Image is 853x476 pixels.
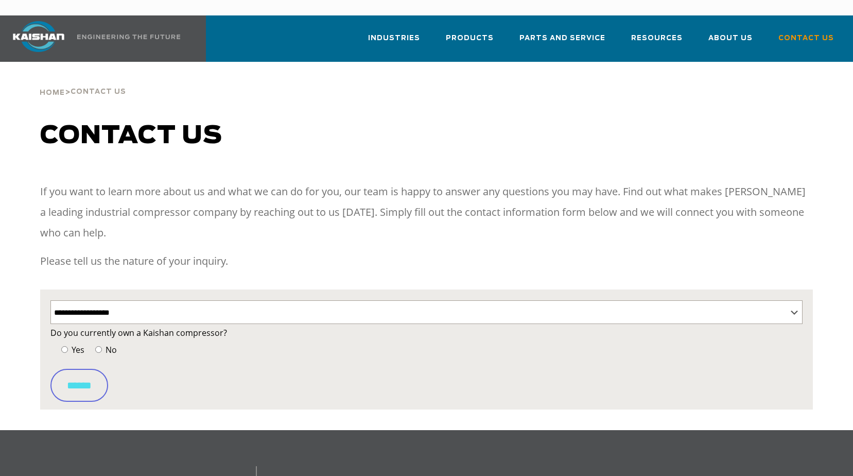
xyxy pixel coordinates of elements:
[708,32,753,44] span: About Us
[71,89,126,95] span: Contact Us
[778,25,834,60] a: Contact Us
[50,326,802,340] label: Do you currently own a Kaishan compressor?
[519,25,605,60] a: Parts and Service
[708,25,753,60] a: About Us
[446,32,494,44] span: Products
[61,346,68,353] input: Yes
[631,25,683,60] a: Resources
[368,32,420,44] span: Industries
[368,25,420,60] a: Industries
[778,32,834,44] span: Contact Us
[77,35,180,39] img: Engineering the future
[95,346,102,353] input: No
[519,32,605,44] span: Parts and Service
[69,344,84,355] span: Yes
[40,90,65,96] span: Home
[50,326,802,402] form: Contact form
[40,251,812,271] p: Please tell us the nature of your inquiry.
[40,62,126,101] div: >
[40,181,812,243] p: If you want to learn more about us and what we can do for you, our team is happy to answer any qu...
[40,124,222,148] span: Contact us
[631,32,683,44] span: Resources
[103,344,117,355] span: No
[446,25,494,60] a: Products
[40,88,65,97] a: Home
